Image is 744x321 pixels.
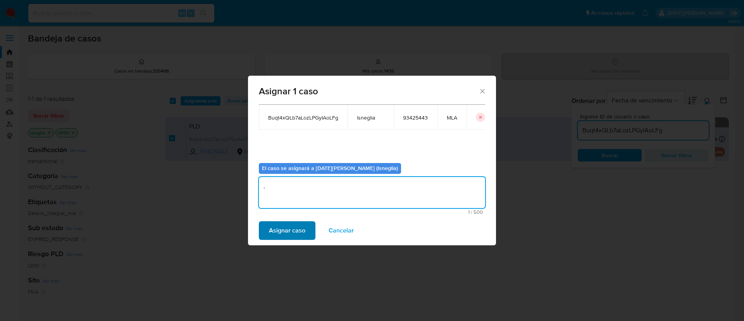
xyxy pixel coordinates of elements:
[319,221,364,240] button: Cancelar
[259,221,315,240] button: Asignar caso
[447,114,457,121] span: MLA
[248,76,496,245] div: assign-modal
[261,210,483,215] span: Máximo 500 caracteres
[479,87,486,94] button: Cerrar ventana
[269,222,305,239] span: Asignar caso
[268,114,338,121] span: Buqt4xQLb7aLozLPGyIAoLFg
[357,114,384,121] span: lsneglia
[259,177,485,208] textarea: .
[476,113,485,122] button: icon-button
[329,222,354,239] span: Cancelar
[259,87,479,96] span: Asignar 1 caso
[262,164,398,172] b: El caso se asignará a [DATE][PERSON_NAME] (lsneglia)
[403,114,428,121] span: 93425443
